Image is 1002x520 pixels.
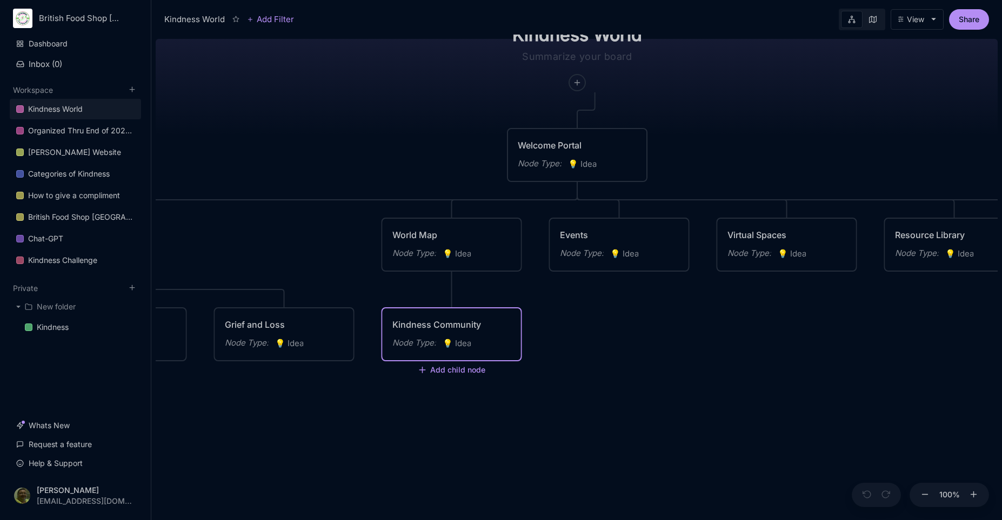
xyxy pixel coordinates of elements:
div: [PERSON_NAME] Website [28,146,121,159]
a: Whats New [10,415,141,436]
div: [EMAIL_ADDRESS][DOMAIN_NAME] [37,497,132,505]
div: Node Type : [560,247,604,260]
span: Idea [610,247,639,260]
button: Share [949,9,989,30]
a: Kindness World [10,99,141,119]
div: Virtual Spaces [727,228,846,241]
span: Idea [778,247,806,260]
div: Categories of Kindness [10,164,141,185]
div: World Map [392,228,511,241]
div: [PERSON_NAME] [37,486,132,494]
div: Node Type : [392,336,436,349]
span: Idea [945,247,974,260]
span: Idea [443,337,471,350]
a: Kindness Challenge [10,250,141,271]
div: Chat-GPT [28,232,63,245]
div: World MapNode Type:💡Idea [381,217,523,272]
div: Welcome PortalNode Type:💡Idea [506,127,648,183]
button: Private [13,283,38,293]
div: Private [10,294,141,342]
a: Organized Thru End of 2022 And Game Plan for 2023 [10,120,141,141]
button: Workspace [13,85,53,94]
i: 💡 [443,248,455,259]
i: 💡 [610,248,623,259]
div: Kindness World [10,99,141,120]
button: [PERSON_NAME][EMAIL_ADDRESS][DOMAIN_NAME] [10,480,141,511]
div: Kindness [37,321,69,334]
a: Dashboard [10,33,141,54]
button: Add child node [418,366,486,375]
i: 💡 [275,338,288,348]
div: Kindness World [28,103,83,116]
div: Kindness CommunityNode Type:💡IdeaAdd child node [381,307,523,362]
div: Kindness Challenge [28,254,97,267]
span: Add Filter [253,13,294,26]
div: Chat-GPT [10,228,141,249]
a: Help & Support [10,453,141,474]
div: Kindness World [164,13,225,26]
div: View [907,15,924,24]
div: New folder [10,297,141,316]
a: How to give a compliment [10,185,141,206]
div: Organized Thru End of 2022 And Game Plan for 2023 [10,120,141,141]
a: Kindness [18,317,141,337]
span: Idea [443,247,471,260]
div: British Food Shop [GEOGRAPHIC_DATA] [10,207,141,228]
div: New folder [37,300,76,313]
div: Categories of Kindness [28,167,110,180]
span: Idea [568,158,597,171]
div: Kindness Community [392,318,511,331]
button: View [891,9,944,30]
a: [PERSON_NAME] Website [10,142,141,163]
a: Request a feature [10,434,141,455]
button: British Food Shop [GEOGRAPHIC_DATA] [13,9,138,28]
div: British Food Shop [GEOGRAPHIC_DATA] [28,211,135,224]
i: 💡 [778,248,790,259]
span: Idea [275,337,304,350]
div: Workspace [10,96,141,275]
a: Chat-GPT [10,228,141,249]
div: Node Type : [518,157,562,170]
div: Node Type : [727,247,771,260]
i: 💡 [568,159,580,169]
div: Events [560,228,679,241]
div: How to give a compliment [28,189,120,202]
div: Node Type : [392,247,436,260]
a: Categories of Kindness [10,164,141,184]
div: Virtual SpacesNode Type:💡Idea [716,217,858,272]
div: Welcome Portal [518,139,637,152]
button: Add Filter [247,13,294,26]
div: Grief and LossNode Type:💡Idea [213,307,355,362]
div: Node Type : [225,336,269,349]
button: 100% [937,483,963,508]
a: British Food Shop [GEOGRAPHIC_DATA] [10,207,141,227]
button: Inbox (0) [10,55,141,73]
i: 💡 [443,338,455,348]
div: Organized Thru End of 2022 And Game Plan for 2023 [28,124,135,137]
div: Grief and Loss [225,318,344,331]
div: Node Type : [895,247,939,260]
div: EventsNode Type:💡Idea [549,217,690,272]
div: British Food Shop [GEOGRAPHIC_DATA] [39,13,121,23]
i: 💡 [945,248,958,259]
